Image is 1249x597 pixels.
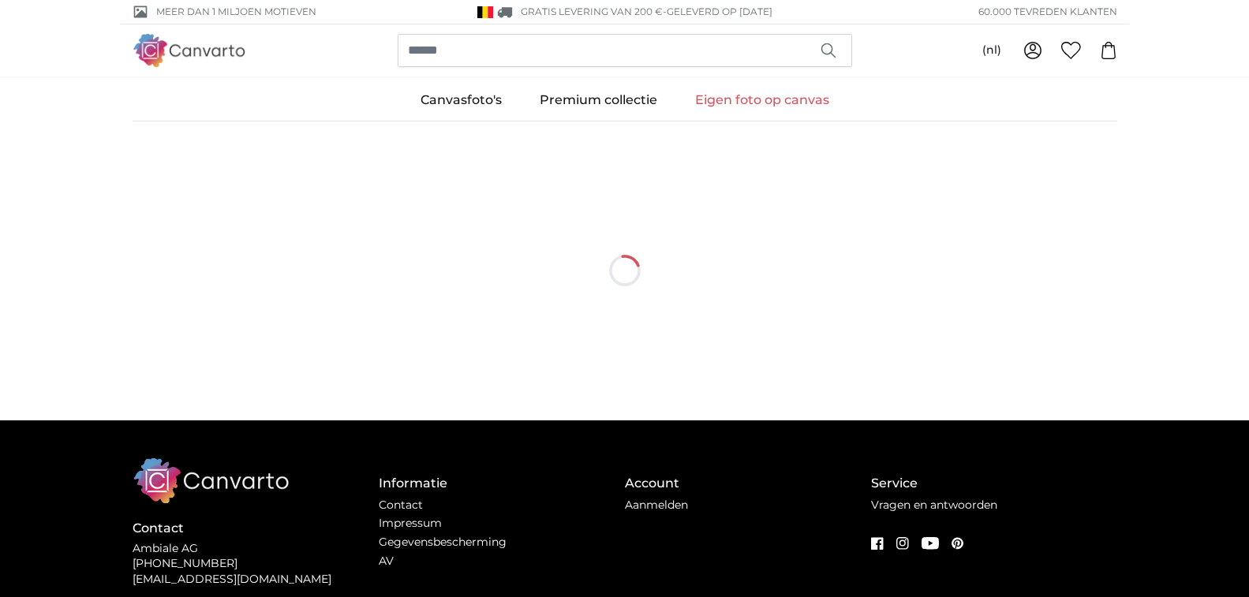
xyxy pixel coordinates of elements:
a: Vragen en antwoorden [871,498,997,512]
span: 60.000 tevreden klanten [978,5,1117,19]
a: AV [379,554,394,568]
span: Meer dan 1 miljoen motieven [156,5,316,19]
a: Eigen foto op canvas [676,80,848,121]
p: Ambiale AG [PHONE_NUMBER] [EMAIL_ADDRESS][DOMAIN_NAME] [133,541,379,588]
a: Contact [379,498,423,512]
a: Premium collectie [521,80,676,121]
a: Gegevensbescherming [379,535,507,549]
h4: Informatie [379,474,625,493]
a: Canvasfoto's [402,80,521,121]
a: Impressum [379,516,442,530]
span: GRATIS levering van 200 € [521,6,663,17]
img: België [477,6,493,18]
h4: Contact [133,519,379,538]
button: (nl) [970,36,1014,65]
span: - [663,6,772,17]
h4: Service [871,474,1117,493]
img: Canvarto [133,34,246,66]
h4: Account [625,474,871,493]
a: Aanmelden [625,498,688,512]
span: Geleverd op [DATE] [667,6,772,17]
